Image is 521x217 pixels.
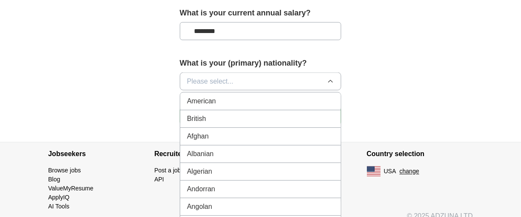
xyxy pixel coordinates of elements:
[155,176,164,183] a: API
[384,167,396,176] span: USA
[187,149,214,159] span: Albanian
[367,166,381,177] img: US flag
[180,57,342,69] label: What is your (primary) nationality?
[48,185,94,192] a: ValueMyResume
[187,114,206,124] span: British
[48,194,70,201] a: ApplyIQ
[399,167,419,176] button: change
[187,166,212,177] span: Algerian
[367,142,473,166] h4: Country selection
[187,96,216,106] span: American
[48,167,81,174] a: Browse jobs
[187,131,209,142] span: Afghan
[155,167,181,174] a: Post a job
[187,202,212,212] span: Angolan
[48,176,60,183] a: Blog
[187,184,215,194] span: Andorran
[187,76,234,87] span: Please select...
[180,7,342,19] label: What is your current annual salary?
[180,72,342,90] button: Please select...
[48,203,70,210] a: AI Tools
